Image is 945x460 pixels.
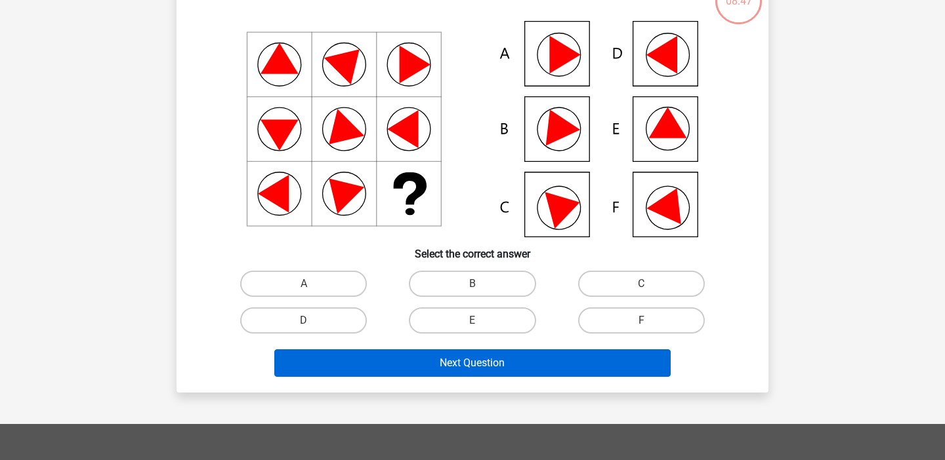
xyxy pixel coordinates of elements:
label: E [409,307,535,334]
label: F [578,307,705,334]
h6: Select the correct answer [198,237,747,260]
label: A [240,271,367,297]
label: B [409,271,535,297]
button: Next Question [274,349,671,377]
label: D [240,307,367,334]
label: C [578,271,705,297]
